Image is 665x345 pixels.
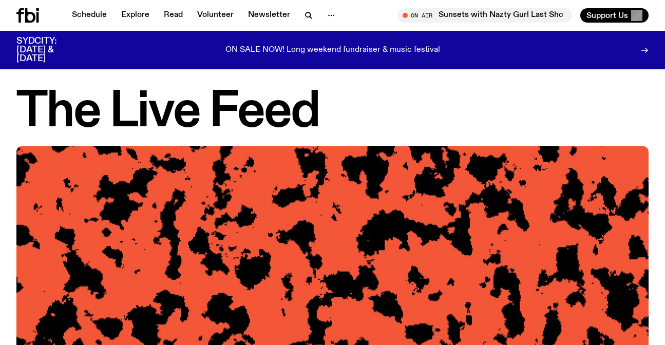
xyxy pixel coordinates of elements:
a: Schedule [66,8,113,23]
a: Read [158,8,189,23]
a: Explore [115,8,156,23]
h3: SYDCITY: [DATE] & [DATE] [16,37,82,63]
p: ON SALE NOW! Long weekend fundraiser & music festival [225,46,440,55]
h1: The Live Feed [16,89,649,136]
span: Support Us [586,11,628,20]
button: Support Us [580,8,649,23]
a: Volunteer [191,8,240,23]
a: Newsletter [242,8,296,23]
button: On AirSunsets with Nazty Gurl Last Show on the Airwaves! [397,8,572,23]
